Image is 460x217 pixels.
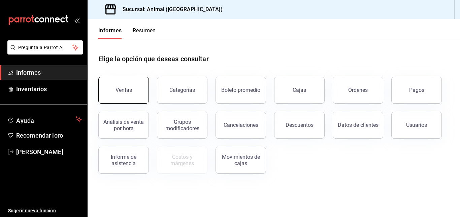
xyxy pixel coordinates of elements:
[116,87,132,93] font: Ventas
[16,132,63,139] font: Recomendar loro
[274,77,325,104] button: Cajas
[165,119,199,132] font: Grupos modificadores
[123,6,223,12] font: Sucursal: Animal ([GEOGRAPHIC_DATA])
[74,17,79,23] button: abrir_cajón_menú
[16,117,34,124] font: Ayuda
[391,77,442,104] button: Pagos
[157,147,207,174] button: Contrata inventarios para ver este informe
[98,27,122,34] font: Informes
[133,27,156,34] font: Resumen
[8,208,56,213] font: Sugerir nueva función
[98,77,149,104] button: Ventas
[274,112,325,139] button: Descuentos
[221,87,260,93] font: Boleto promedio
[98,27,156,39] div: pestañas de navegación
[333,77,383,104] button: Órdenes
[16,85,47,93] font: Inventarios
[391,112,442,139] button: Usuarios
[216,112,266,139] button: Cancelaciones
[103,119,144,132] font: Análisis de venta por hora
[111,154,136,167] font: Informe de asistencia
[338,122,379,128] font: Datos de clientes
[216,147,266,174] button: Movimientos de cajas
[98,112,149,139] button: Análisis de venta por hora
[409,87,424,93] font: Pagos
[224,122,258,128] font: Cancelaciones
[98,55,209,63] font: Elige la opción que deseas consultar
[18,45,64,50] font: Pregunta a Parrot AI
[406,122,427,128] font: Usuarios
[16,69,41,76] font: Informes
[293,87,306,93] font: Cajas
[157,112,207,139] button: Grupos modificadores
[7,40,83,55] button: Pregunta a Parrot AI
[16,148,63,155] font: [PERSON_NAME]
[170,154,194,167] font: Costos y márgenes
[348,87,368,93] font: Órdenes
[216,77,266,104] button: Boleto promedio
[169,87,195,93] font: Categorías
[222,154,260,167] font: Movimientos de cajas
[286,122,314,128] font: Descuentos
[157,77,207,104] button: Categorías
[333,112,383,139] button: Datos de clientes
[5,49,83,56] a: Pregunta a Parrot AI
[98,147,149,174] button: Informe de asistencia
